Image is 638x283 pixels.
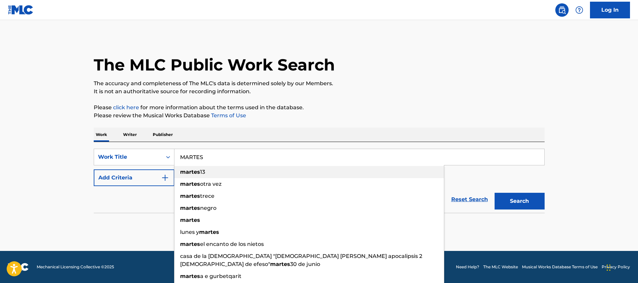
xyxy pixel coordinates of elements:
a: Public Search [555,3,569,17]
div: Work Title [98,153,158,161]
a: Reset Search [448,192,491,207]
form: Search Form [94,149,545,213]
button: Add Criteria [94,169,174,186]
span: el encanto de los nietos [200,241,264,247]
img: MLC Logo [8,5,34,15]
div: Arrastrar [607,258,611,278]
iframe: Chat Widget [605,251,638,283]
p: The accuracy and completeness of The MLC's data is determined solely by our Members. [94,80,545,88]
a: Musical Works Database Terms of Use [522,264,598,270]
div: Widget de chat [605,251,638,283]
strong: martes [180,241,200,247]
span: 13 [200,169,205,175]
span: negro [200,205,216,211]
img: 9d2ae6d4665cec9f34b9.svg [161,174,169,182]
p: Writer [121,128,139,142]
img: help [575,6,583,14]
p: It is not an authoritative source for recording information. [94,88,545,96]
strong: martes [199,229,219,235]
strong: martes [180,181,200,187]
a: Log In [590,2,630,18]
p: Please review the Musical Works Database [94,112,545,120]
img: search [558,6,566,14]
div: Help [573,3,586,17]
a: click here [113,104,139,111]
p: Please for more information about the terms used in the database. [94,104,545,112]
span: Mechanical Licensing Collective © 2025 [37,264,114,270]
a: Terms of Use [210,112,246,119]
a: Need Help? [456,264,479,270]
strong: martes [180,217,200,223]
img: logo [8,263,29,271]
span: 30 de junio [290,261,320,267]
span: a e gurbetqarit [200,273,241,279]
strong: martes [180,169,200,175]
strong: martes [180,205,200,211]
p: Work [94,128,109,142]
p: Publisher [151,128,175,142]
button: Search [495,193,545,209]
strong: martes [180,193,200,199]
span: otra vez [200,181,221,187]
a: Privacy Policy [602,264,630,270]
strong: martes [270,261,290,267]
span: lunes y [180,229,199,235]
strong: martes [180,273,200,279]
span: casa de la [DEMOGRAPHIC_DATA] "[DEMOGRAPHIC_DATA] [PERSON_NAME] apocalipsis 2 [DEMOGRAPHIC_DATA] ... [180,253,422,267]
h1: The MLC Public Work Search [94,55,335,75]
a: The MLC Website [483,264,518,270]
span: trece [200,193,214,199]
